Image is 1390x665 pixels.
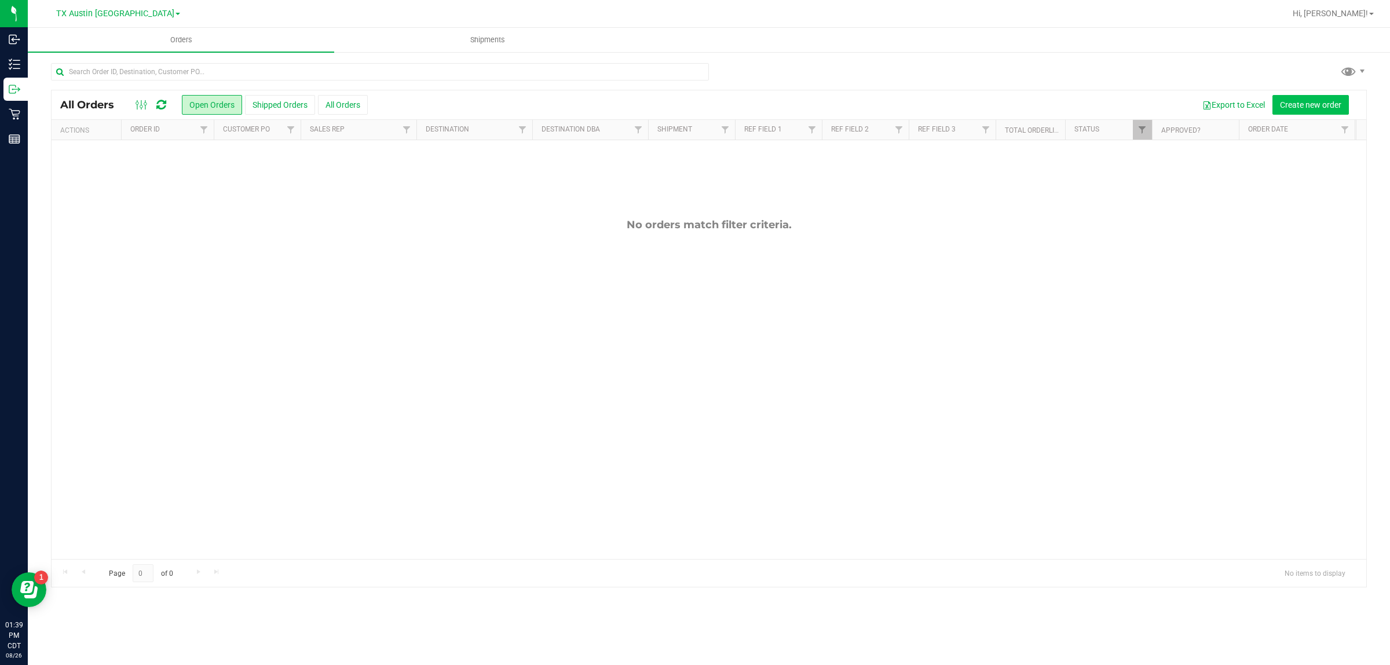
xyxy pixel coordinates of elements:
[56,9,174,19] span: TX Austin [GEOGRAPHIC_DATA]
[1280,100,1341,109] span: Create new order
[318,95,368,115] button: All Orders
[195,120,214,140] a: Filter
[60,98,126,111] span: All Orders
[629,120,648,140] a: Filter
[310,125,345,133] a: Sales Rep
[1195,95,1272,115] button: Export to Excel
[334,28,641,52] a: Shipments
[744,125,782,133] a: Ref Field 1
[60,126,116,134] div: Actions
[5,620,23,651] p: 01:39 PM CDT
[397,120,416,140] a: Filter
[52,218,1366,231] div: No orders match filter criteria.
[918,125,956,133] a: Ref Field 3
[155,35,208,45] span: Orders
[12,572,46,607] iframe: Resource center
[1074,125,1099,133] a: Status
[99,564,182,582] span: Page of 0
[426,125,469,133] a: Destination
[9,83,20,95] inline-svg: Outbound
[716,120,735,140] a: Filter
[9,108,20,120] inline-svg: Retail
[9,59,20,70] inline-svg: Inventory
[1275,564,1355,582] span: No items to display
[1336,120,1355,140] a: Filter
[803,120,822,140] a: Filter
[9,34,20,45] inline-svg: Inbound
[513,120,532,140] a: Filter
[1161,126,1201,134] a: Approved?
[223,125,270,133] a: Customer PO
[9,133,20,145] inline-svg: Reports
[1133,120,1152,140] a: Filter
[1293,9,1368,18] span: Hi, [PERSON_NAME]!
[1005,126,1067,134] a: Total Orderlines
[182,95,242,115] button: Open Orders
[281,120,301,140] a: Filter
[831,125,869,133] a: Ref Field 2
[28,28,334,52] a: Orders
[34,571,48,584] iframe: Resource center unread badge
[890,120,909,140] a: Filter
[130,125,160,133] a: Order ID
[5,651,23,660] p: 08/26
[976,120,996,140] a: Filter
[657,125,692,133] a: Shipment
[542,125,600,133] a: Destination DBA
[1272,95,1349,115] button: Create new order
[1248,125,1288,133] a: Order Date
[51,63,709,81] input: Search Order ID, Destination, Customer PO...
[245,95,315,115] button: Shipped Orders
[455,35,521,45] span: Shipments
